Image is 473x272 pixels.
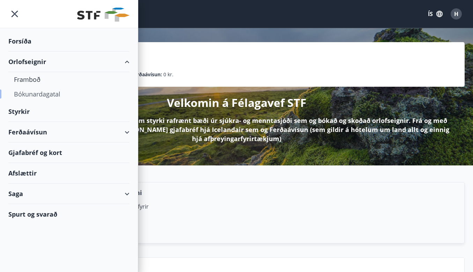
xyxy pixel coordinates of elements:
[20,116,453,143] p: Hér á Félagavefnum getur þú sótt um styrki rafrænt bæði úr sjúkra- og menntasjóði sem og bókað og...
[424,8,446,20] button: ÍS
[131,71,162,78] p: Ferðaávísun :
[8,122,130,142] div: Ferðaávísun
[8,184,130,204] div: Saga
[167,95,306,110] p: Velkomin á Félagavef STF
[77,8,130,22] img: union_logo
[8,142,130,163] div: Gjafabréf og kort
[14,87,124,101] div: Bókunardagatal
[8,101,130,122] div: Styrkir
[14,72,124,87] div: Framboð
[8,204,130,224] div: Spurt og svarað
[454,10,458,18] span: H
[448,6,465,22] button: H
[8,31,130,52] div: Forsíða
[8,52,130,72] div: Orlofseignir
[8,8,21,20] button: menu
[163,71,173,78] span: 0 kr.
[8,163,130,184] div: Afslættir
